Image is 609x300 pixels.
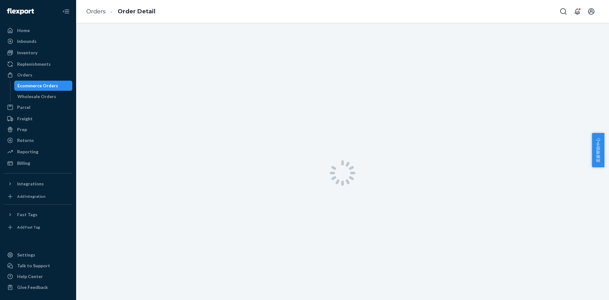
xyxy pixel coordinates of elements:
a: Order Detail [118,8,155,15]
button: Give Feedback [4,282,72,292]
div: Give Feedback [17,284,48,290]
div: Settings [17,252,35,258]
a: Inbounds [4,36,72,46]
div: Orders [17,72,32,78]
div: Add Integration [17,194,45,199]
div: Replenishments [17,61,51,67]
a: Settings [4,250,72,260]
a: Ecommerce Orders [14,81,73,91]
button: Close Navigation [60,5,72,18]
button: Open account menu [585,5,598,18]
a: Freight [4,114,72,124]
a: Inventory [4,48,72,58]
a: Help Center [4,271,72,282]
div: Billing [17,160,30,166]
div: Wholesale Orders [17,93,56,100]
div: Parcel [17,104,30,110]
a: Talk to Support [4,261,72,271]
div: Home [17,27,30,34]
a: Orders [4,70,72,80]
a: Reporting [4,147,72,157]
div: Reporting [17,149,38,155]
div: Inbounds [17,38,36,44]
a: Returns [4,135,72,145]
button: Integrations [4,179,72,189]
div: Fast Tags [17,211,37,218]
ol: breadcrumbs [81,2,160,21]
a: Add Fast Tag [4,222,72,232]
div: Returns [17,137,34,143]
button: Open notifications [571,5,584,18]
a: Orders [86,8,106,15]
div: Help Center [17,273,43,280]
a: Parcel [4,102,72,112]
div: Prep [17,126,27,133]
div: Freight [17,116,33,122]
div: Talk to Support [17,263,50,269]
a: Prep [4,124,72,135]
div: Ecommerce Orders [17,83,58,89]
div: Integrations [17,181,44,187]
button: Open Search Box [557,5,570,18]
a: Home [4,25,72,36]
img: Flexport logo [7,8,34,15]
a: Replenishments [4,59,72,69]
button: Fast Tags [4,210,72,220]
a: Add Integration [4,191,72,202]
a: Billing [4,158,72,168]
div: Inventory [17,50,37,56]
button: 卖家帮助中心 [592,133,604,167]
a: Wholesale Orders [14,91,73,102]
div: Add Fast Tag [17,224,40,230]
